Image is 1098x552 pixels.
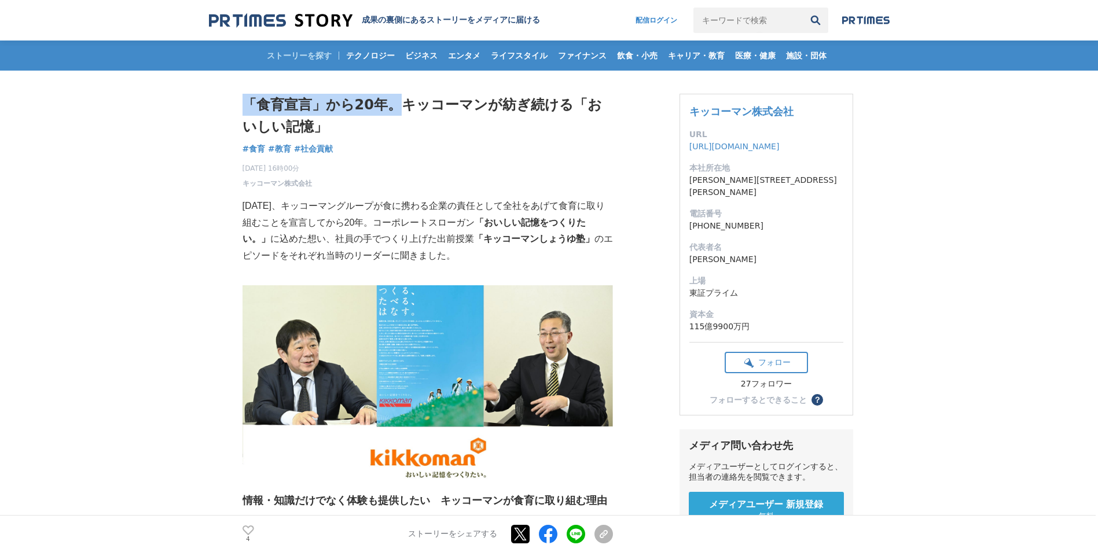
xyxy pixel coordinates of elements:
[268,143,291,155] a: #教育
[243,285,613,506] strong: 情報・知識だけでなく体験も提供したい キッコーマンが食育に取り組む理由
[813,396,821,404] span: ？
[486,50,552,61] span: ライフスタイル
[341,50,399,61] span: テクノロジー
[486,41,552,71] a: ライフスタイル
[268,143,291,154] span: #教育
[362,15,540,25] h2: 成果の裏側にあるストーリーをメディアに届ける
[781,50,831,61] span: 施設・団体
[842,16,890,25] img: prtimes
[730,41,780,71] a: 医療・健康
[209,13,540,28] a: 成果の裏側にあるストーリーをメディアに届ける 成果の裏側にあるストーリーをメディアに届ける
[811,394,823,406] button: ？
[689,321,843,333] dd: 115億9900万円
[553,50,611,61] span: ファイナンス
[689,287,843,299] dd: 東証プライム
[294,143,333,155] a: #社会貢献
[759,511,774,521] span: 無料
[243,198,613,264] p: [DATE]、キッコーマングループが食に携わる企業の責任として全社をあげて食育に取り組むことを宣言してから20年。コーポレートスローガン に込めた想い、社員の手でつくり上げた出前授業 のエピソー...
[689,162,843,174] dt: 本社所在地
[341,41,399,71] a: テクノロジー
[689,253,843,266] dd: [PERSON_NAME]
[693,8,803,33] input: キーワードで検索
[243,285,613,492] img: thumbnail_b8a0d440-5232-11f0-8008-49c58d4d3615.png
[689,241,843,253] dt: 代表者名
[725,352,808,373] button: フォロー
[401,50,442,61] span: ビジネス
[243,178,312,189] a: キッコーマン株式会社
[803,8,828,33] button: 検索
[553,41,611,71] a: ファイナンス
[710,396,807,404] div: フォローするとできること
[689,128,843,141] dt: URL
[209,13,352,28] img: 成果の裏側にあるストーリーをメディアに届ける
[689,275,843,287] dt: 上場
[689,492,844,528] a: メディアユーザー 新規登録 無料
[243,536,254,542] p: 4
[624,8,689,33] a: 配信ログイン
[243,163,312,174] span: [DATE] 16時00分
[725,379,808,389] div: 27フォロワー
[243,143,266,155] a: #食育
[709,499,824,511] span: メディアユーザー 新規登録
[612,41,662,71] a: 飲食・小売
[663,41,729,71] a: キャリア・教育
[443,50,485,61] span: エンタメ
[689,142,780,151] a: [URL][DOMAIN_NAME]
[408,529,497,539] p: ストーリーをシェアする
[689,208,843,220] dt: 電話番号
[401,41,442,71] a: ビジネス
[781,41,831,71] a: 施設・団体
[243,143,266,154] span: #食育
[294,143,333,154] span: #社会貢献
[689,105,794,117] a: キッコーマン株式会社
[612,50,662,61] span: 飲食・小売
[689,174,843,198] dd: [PERSON_NAME][STREET_ADDRESS][PERSON_NAME]
[663,50,729,61] span: キャリア・教育
[689,308,843,321] dt: 資本金
[689,220,843,232] dd: [PHONE_NUMBER]
[689,439,844,452] div: メディア問い合わせ先
[689,462,844,483] div: メディアユーザーとしてログインすると、担当者の連絡先を閲覧できます。
[443,41,485,71] a: エンタメ
[474,234,594,244] strong: 「キッコーマンしょうゆ塾」
[730,50,780,61] span: 医療・健康
[243,94,613,138] h1: 「食育宣言」から20年。キッコーマンが紡ぎ続ける「おいしい記憶」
